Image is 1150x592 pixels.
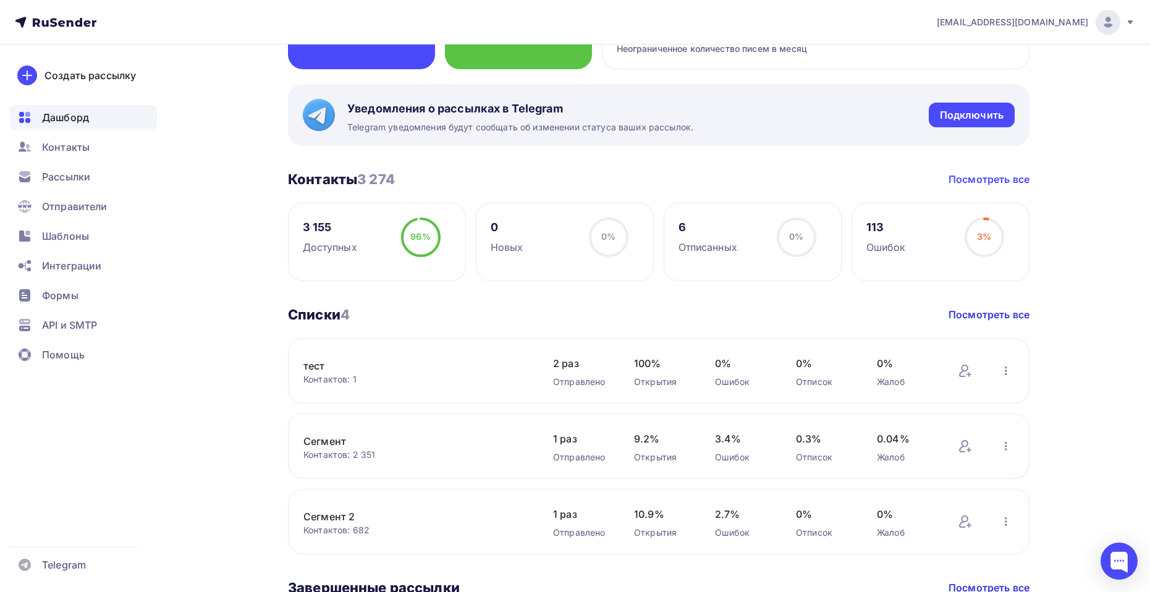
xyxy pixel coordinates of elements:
[553,526,609,539] div: Отправлено
[866,220,906,235] div: 113
[42,199,108,214] span: Отправители
[796,376,852,388] div: Отписок
[491,220,523,235] div: 0
[347,121,693,133] span: Telegram уведомления будут сообщать об изменении статуса ваших рассылок.
[866,240,906,255] div: Ошибок
[44,68,136,83] div: Создать рассылку
[937,10,1135,35] a: [EMAIL_ADDRESS][DOMAIN_NAME]
[634,431,690,446] span: 9.2%
[877,526,933,539] div: Жалоб
[42,318,97,332] span: API и SMTP
[410,231,430,242] span: 96%
[796,451,852,463] div: Отписок
[553,451,609,463] div: Отправлено
[715,356,771,371] span: 0%
[303,509,514,524] a: Сегмент 2
[796,431,852,446] span: 0.3%
[977,231,991,242] span: 3%
[42,258,101,273] span: Интеграции
[10,283,157,308] a: Формы
[10,105,157,130] a: Дашборд
[715,451,771,463] div: Ошибок
[634,356,690,371] span: 100%
[553,376,609,388] div: Отправлено
[634,507,690,522] span: 10.9%
[553,507,609,522] span: 1 раз
[553,431,609,446] span: 1 раз
[347,101,693,116] span: Уведомления о рассылках в Telegram
[303,358,514,373] a: тест
[303,524,528,536] div: Контактов: 682
[42,229,89,243] span: Шаблоны
[634,376,690,388] div: Открытия
[796,507,852,522] span: 0%
[877,507,933,522] span: 0%
[715,376,771,388] div: Ошибок
[10,135,157,159] a: Контакты
[303,449,528,461] div: Контактов: 2 351
[601,231,615,242] span: 0%
[42,140,90,154] span: Контакты
[303,220,357,235] div: 3 155
[937,16,1088,28] span: [EMAIL_ADDRESS][DOMAIN_NAME]
[715,526,771,539] div: Ошибок
[10,194,157,219] a: Отправители
[42,347,85,362] span: Помощь
[42,288,78,303] span: Формы
[715,507,771,522] span: 2.7%
[679,240,737,255] div: Отписанных
[634,451,690,463] div: Открытия
[877,431,933,446] span: 0.04%
[789,231,803,242] span: 0%
[715,431,771,446] span: 3.4%
[491,240,523,255] div: Новых
[679,220,737,235] div: 6
[42,169,90,184] span: Рассылки
[288,171,395,188] h3: Контакты
[796,356,852,371] span: 0%
[303,434,514,449] a: Сегмент
[303,373,528,386] div: Контактов: 1
[949,307,1030,322] a: Посмотреть все
[634,526,690,539] div: Открытия
[553,356,609,371] span: 2 раз
[42,557,86,572] span: Telegram
[940,108,1004,122] div: Подключить
[340,307,350,323] span: 4
[303,240,357,255] div: Доступных
[42,110,89,125] span: Дашборд
[877,356,933,371] span: 0%
[10,164,157,189] a: Рассылки
[949,172,1030,187] a: Посмотреть все
[877,451,933,463] div: Жалоб
[288,306,350,323] h3: Списки
[796,526,852,539] div: Отписок
[10,224,157,248] a: Шаблоны
[357,171,395,187] span: 3 274
[877,376,933,388] div: Жалоб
